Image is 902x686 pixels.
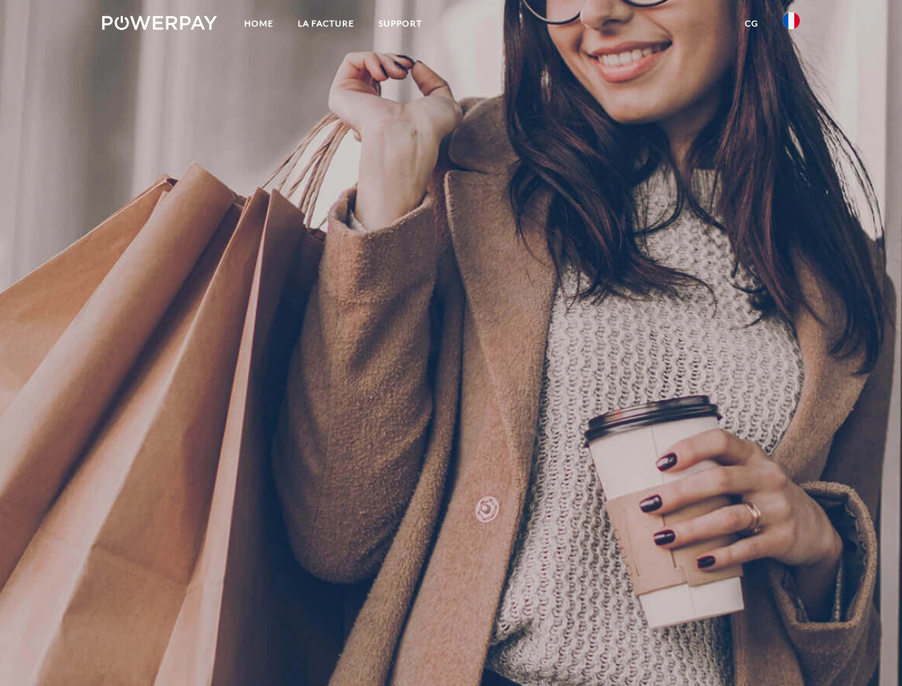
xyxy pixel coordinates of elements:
[733,11,771,36] a: CG
[783,12,800,29] img: fr
[232,11,286,36] a: Home
[102,16,217,30] img: logo-powerpay-white.svg
[286,11,366,36] a: LA FACTURE
[366,11,434,36] a: Support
